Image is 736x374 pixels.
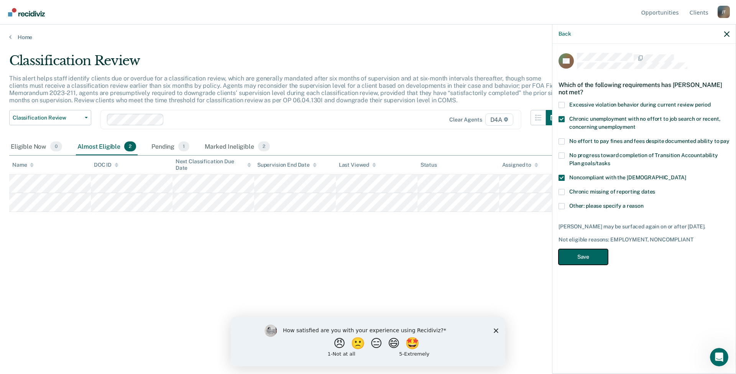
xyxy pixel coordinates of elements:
div: Not eligible reasons: EMPLOYMENT, NONCOMPLIANT [559,236,729,243]
span: Chronic unemployment with no effort to job search or recent, concerning unemployment [569,116,721,130]
div: Name [12,162,34,168]
a: Home [9,34,727,41]
div: J T [718,6,730,18]
button: Save [559,249,608,265]
span: 2 [124,141,136,151]
div: Classification Review [9,53,561,75]
button: Back [559,31,571,37]
div: Which of the following requirements has [PERSON_NAME] not met? [559,75,729,102]
button: Profile dropdown button [718,6,730,18]
iframe: Survey by Kim from Recidiviz [231,317,505,366]
span: 1 [178,141,189,151]
div: Pending [150,138,191,155]
span: Excessive violation behavior during current review period [569,102,711,108]
div: DOC ID [94,162,118,168]
span: No progress toward completion of Transition Accountability Plan goals/tasks [569,152,718,166]
span: D4A [485,113,513,126]
div: Almost Eligible [76,138,138,155]
span: Noncompliant with the [DEMOGRAPHIC_DATA] [569,174,686,180]
p: This alert helps staff identify clients due or overdue for a classification review, which are gen... [9,75,560,104]
span: 0 [50,141,62,151]
span: Classification Review [13,115,82,121]
div: Clear agents [449,116,482,123]
span: Chronic missing of reporting dates [569,189,655,195]
span: Other: please specify a reason [569,203,644,209]
iframe: Intercom live chat [710,348,728,366]
div: Last Viewed [339,162,376,168]
span: 2 [258,141,270,151]
span: No effort to pay fines and fees despite documented ability to pay [569,138,729,144]
div: Next Classification Due Date [176,158,251,171]
div: Marked Ineligible [203,138,271,155]
div: [PERSON_NAME] may be surfaced again on or after [DATE]. [559,223,729,230]
div: Supervision End Date [257,162,317,168]
div: Eligible Now [9,138,64,155]
div: Status [421,162,437,168]
img: Recidiviz [8,8,45,16]
div: Assigned to [502,162,538,168]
